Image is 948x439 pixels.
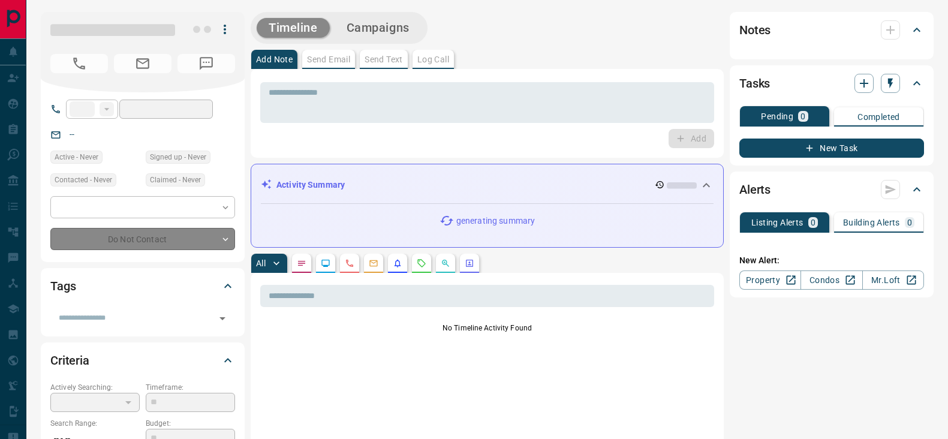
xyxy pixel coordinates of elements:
[739,270,801,290] a: Property
[70,130,74,139] a: --
[751,218,803,227] p: Listing Alerts
[441,258,450,268] svg: Opportunities
[321,258,330,268] svg: Lead Browsing Activity
[393,258,402,268] svg: Listing Alerts
[150,174,201,186] span: Claimed - Never
[857,113,900,121] p: Completed
[465,258,474,268] svg: Agent Actions
[843,218,900,227] p: Building Alerts
[739,175,924,204] div: Alerts
[261,174,714,196] div: Activity Summary
[456,215,535,227] p: generating summary
[276,179,345,191] p: Activity Summary
[146,382,235,393] p: Timeframe:
[907,218,912,227] p: 0
[50,228,235,250] div: Do Not Contact
[214,310,231,327] button: Open
[297,258,306,268] svg: Notes
[335,18,422,38] button: Campaigns
[739,254,924,267] p: New Alert:
[739,74,770,93] h2: Tasks
[50,272,235,300] div: Tags
[862,270,924,290] a: Mr.Loft
[761,112,793,121] p: Pending
[55,151,98,163] span: Active - Never
[177,54,235,73] span: No Number
[146,418,235,429] p: Budget:
[800,112,805,121] p: 0
[739,20,771,40] h2: Notes
[345,258,354,268] svg: Calls
[257,18,330,38] button: Timeline
[55,174,112,186] span: Contacted - Never
[417,258,426,268] svg: Requests
[256,259,266,267] p: All
[114,54,171,73] span: No Email
[150,151,206,163] span: Signed up - Never
[256,55,293,64] p: Add Note
[739,180,771,199] h2: Alerts
[50,382,140,393] p: Actively Searching:
[50,418,140,429] p: Search Range:
[50,276,76,296] h2: Tags
[739,16,924,44] div: Notes
[50,351,89,370] h2: Criteria
[369,258,378,268] svg: Emails
[50,54,108,73] span: No Number
[50,346,235,375] div: Criteria
[739,69,924,98] div: Tasks
[260,323,714,333] p: No Timeline Activity Found
[800,270,862,290] a: Condos
[811,218,815,227] p: 0
[739,139,924,158] button: New Task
